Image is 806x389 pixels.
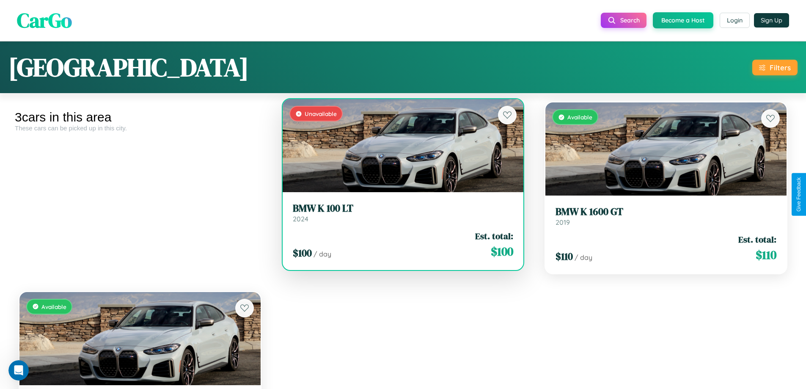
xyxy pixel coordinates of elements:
span: Est. total: [475,230,513,242]
button: Filters [752,60,798,75]
span: $ 100 [491,243,513,260]
a: BMW K 100 LT2024 [293,202,514,223]
span: 2019 [556,218,570,226]
span: / day [314,250,331,258]
iframe: Intercom live chat [8,360,29,381]
span: Unavailable [305,110,337,117]
h3: BMW K 100 LT [293,202,514,215]
span: Available [567,113,592,121]
span: Search [620,17,640,24]
span: $ 110 [756,246,776,263]
div: These cars can be picked up in this city. [15,124,265,132]
span: 2024 [293,215,308,223]
button: Search [601,13,646,28]
a: BMW K 1600 GT2019 [556,206,776,226]
button: Login [720,13,750,28]
button: Become a Host [653,12,713,28]
h1: [GEOGRAPHIC_DATA] [8,50,249,85]
span: Available [41,303,66,310]
button: Sign Up [754,13,789,28]
span: $ 100 [293,246,312,260]
span: / day [575,253,592,262]
span: Est. total: [738,233,776,246]
div: 3 cars in this area [15,110,265,124]
span: $ 110 [556,249,573,263]
div: Filters [770,63,791,72]
div: Give Feedback [796,177,802,212]
span: CarGo [17,6,72,34]
h3: BMW K 1600 GT [556,206,776,218]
